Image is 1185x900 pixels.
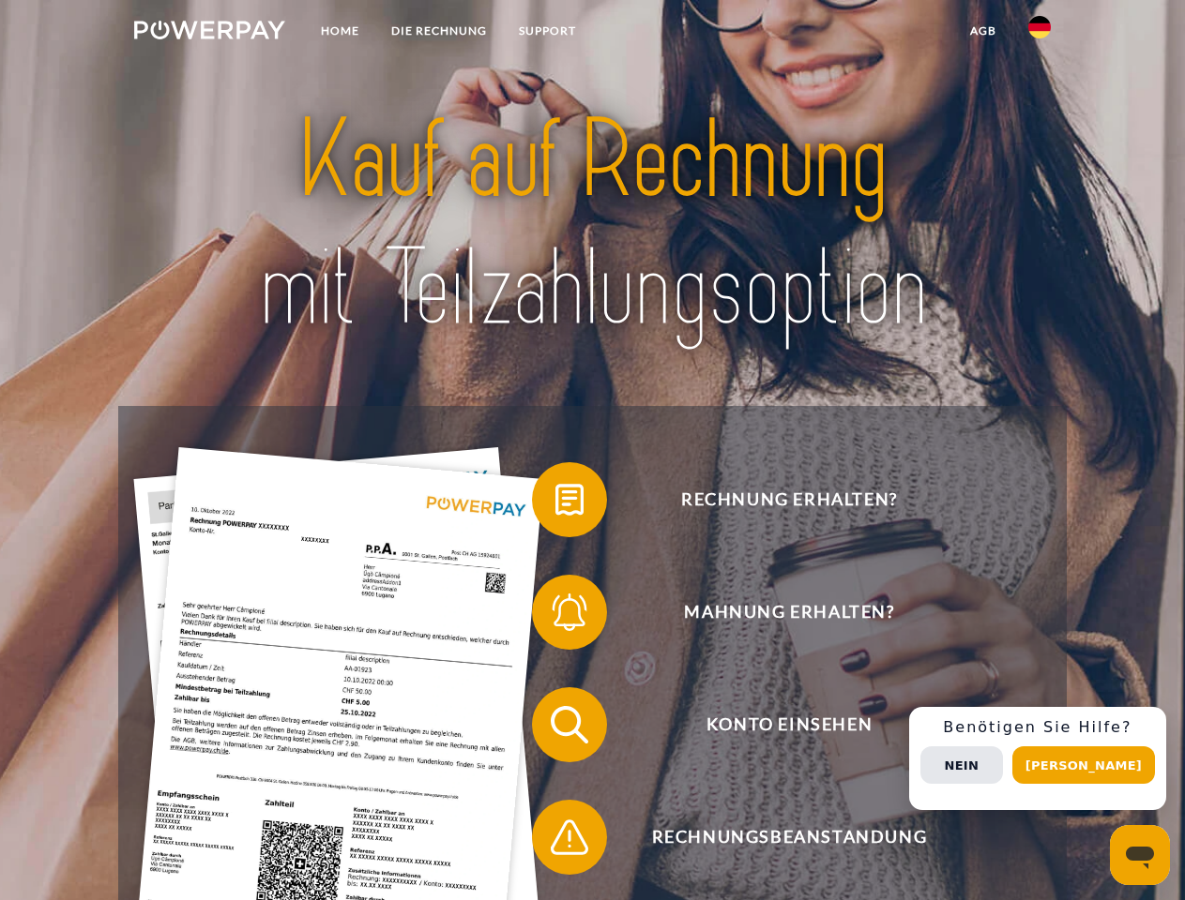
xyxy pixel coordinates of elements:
h3: Benötigen Sie Hilfe? [920,718,1155,737]
img: qb_bell.svg [546,589,593,636]
span: Rechnungsbeanstandung [559,800,1019,875]
button: Nein [920,746,1003,784]
button: Rechnungsbeanstandung [532,800,1020,875]
img: de [1028,16,1051,38]
button: [PERSON_NAME] [1012,746,1155,784]
button: Konto einsehen [532,687,1020,762]
iframe: Schaltfläche zum Öffnen des Messaging-Fensters [1110,825,1170,885]
img: qb_search.svg [546,701,593,748]
a: DIE RECHNUNG [375,14,503,48]
div: Schnellhilfe [909,707,1166,810]
img: title-powerpay_de.svg [179,90,1006,359]
a: SUPPORT [503,14,592,48]
a: agb [954,14,1012,48]
span: Mahnung erhalten? [559,575,1019,650]
a: Home [305,14,375,48]
span: Konto einsehen [559,687,1019,762]
button: Mahnung erhalten? [532,575,1020,650]
button: Rechnung erhalten? [532,462,1020,537]
span: Rechnung erhalten? [559,462,1019,537]
img: qb_warning.svg [546,814,593,861]
img: qb_bill.svg [546,476,593,523]
img: logo-powerpay-white.svg [134,21,285,39]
